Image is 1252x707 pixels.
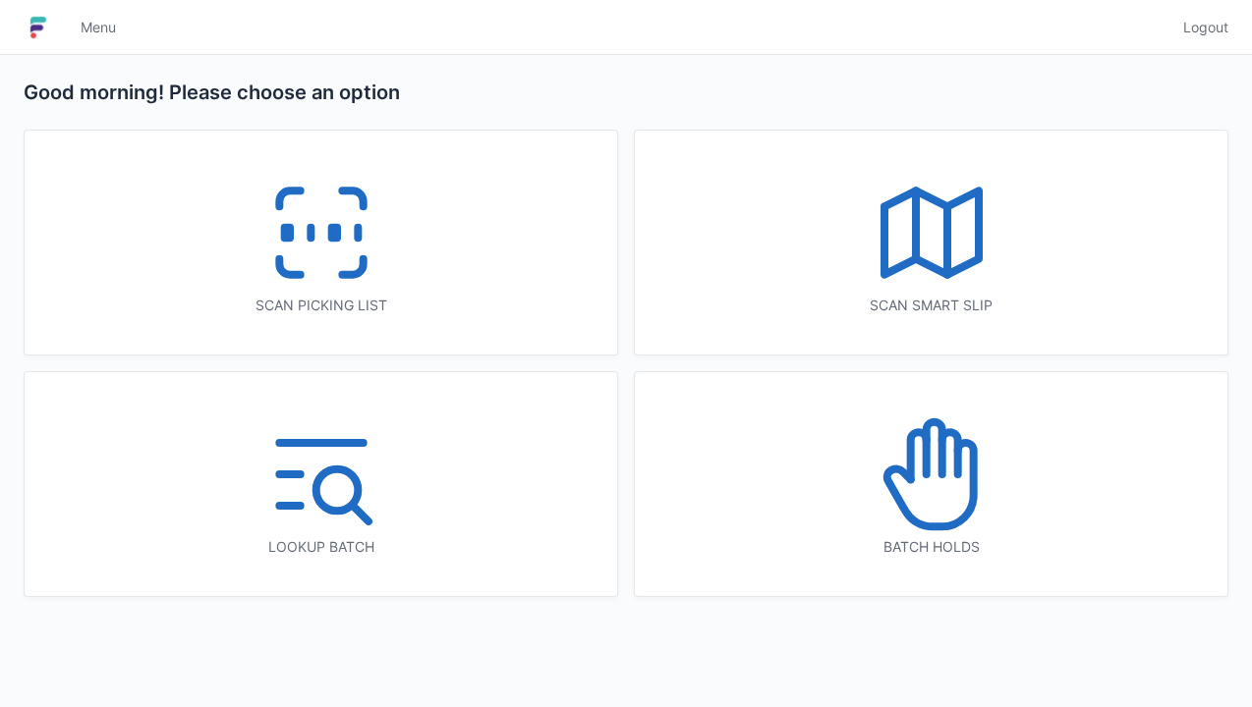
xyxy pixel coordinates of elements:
[1171,10,1228,45] a: Logout
[64,296,578,315] div: Scan picking list
[674,537,1188,557] div: Batch holds
[24,371,618,597] a: Lookup batch
[674,296,1188,315] div: Scan smart slip
[24,12,53,43] img: logo-small.jpg
[1183,18,1228,37] span: Logout
[634,130,1228,355] a: Scan smart slip
[24,130,618,355] a: Scan picking list
[24,79,1228,106] h2: Good morning! Please choose an option
[69,10,128,45] a: Menu
[81,18,116,37] span: Menu
[64,537,578,557] div: Lookup batch
[634,371,1228,597] a: Batch holds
